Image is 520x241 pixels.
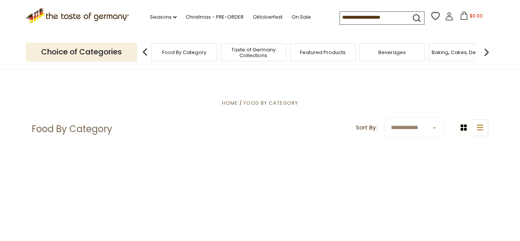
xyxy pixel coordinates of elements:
span: $0.00 [470,13,483,19]
a: Oktoberfest [253,13,282,21]
a: Baking, Cakes, Desserts [432,49,491,55]
a: Food By Category [162,49,206,55]
a: Taste of Germany Collections [223,47,284,58]
img: previous arrow [137,45,153,60]
label: Sort By: [356,123,377,132]
a: Beverages [378,49,406,55]
a: Home [222,99,238,107]
button: $0.00 [455,11,487,23]
a: Food By Category [244,99,298,107]
a: Featured Products [300,49,346,55]
h1: Food By Category [32,123,112,135]
p: Choice of Categories [26,43,137,61]
a: Christmas - PRE-ORDER [186,13,244,21]
a: On Sale [292,13,311,21]
img: next arrow [479,45,494,60]
a: Seasons [150,13,177,21]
